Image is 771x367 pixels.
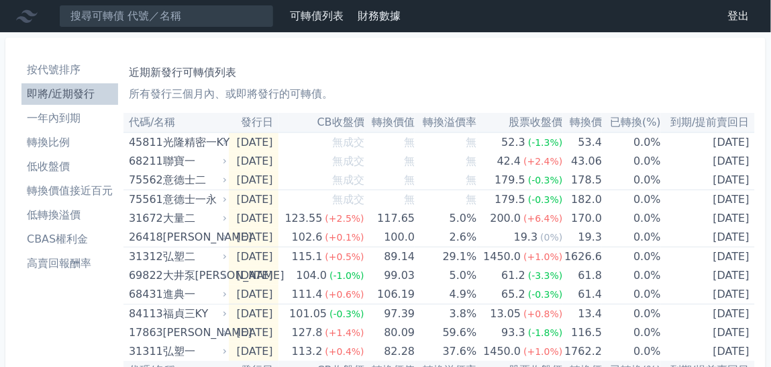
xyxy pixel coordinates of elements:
div: 111.4 [289,285,325,304]
td: 19.3 [563,228,603,247]
td: [DATE] [661,171,755,190]
th: 股票收盤價 [477,113,563,132]
td: [DATE] [661,342,755,361]
th: 已轉換(%) [602,113,661,132]
td: 0.0% [602,190,661,210]
th: 轉換價值 [364,113,415,132]
td: [DATE] [229,304,278,324]
th: 轉換價 [563,113,603,132]
span: (+1.4%) [325,327,364,338]
div: 75561 [129,190,160,209]
td: 2.6% [415,228,476,247]
td: [DATE] [661,266,755,285]
div: 福貞三KY [163,304,224,323]
span: (-0.3%) [528,175,563,186]
td: [DATE] [661,209,755,228]
span: 無 [404,136,415,149]
td: [DATE] [229,171,278,190]
div: 19.3 [511,228,541,247]
a: CBAS權利金 [21,229,118,250]
a: 可轉債列表 [290,9,344,22]
th: 轉換溢價率 [415,113,476,132]
td: 61.8 [563,266,603,285]
div: 13.05 [488,304,524,323]
div: 52.3 [499,133,528,152]
li: 轉換價值接近百元 [21,183,118,199]
td: 1762.2 [563,342,603,361]
td: 0.0% [602,323,661,342]
td: 0.0% [602,228,661,247]
div: 179.5 [492,171,528,190]
td: 0.0% [602,247,661,267]
td: 29.1% [415,247,476,267]
span: (+1.0%) [523,346,562,357]
th: 到期/提前賣回日 [661,113,755,132]
a: 即將/近期發行 [21,83,118,105]
td: [DATE] [661,285,755,304]
td: 5.0% [415,209,476,228]
td: 4.9% [415,285,476,304]
li: 一年內到期 [21,110,118,126]
a: 登出 [717,5,760,27]
td: [DATE] [661,247,755,267]
td: 0.0% [602,285,661,304]
div: 123.55 [282,209,325,228]
td: 53.4 [563,132,603,152]
td: 0.0% [602,342,661,361]
span: 無 [466,193,477,206]
td: 106.19 [364,285,415,304]
td: 5.0% [415,266,476,285]
span: (+6.4%) [523,213,562,224]
span: 無成交 [332,136,364,149]
div: 進典一 [163,285,224,304]
span: (-0.3%) [329,309,364,319]
div: 意德士二 [163,171,224,190]
div: 65.2 [499,285,528,304]
span: (0%) [541,232,563,243]
span: 無 [466,136,477,149]
td: 13.4 [563,304,603,324]
div: 1450.0 [480,342,523,361]
div: 45811 [129,133,160,152]
a: 低轉換溢價 [21,204,118,226]
td: [DATE] [661,228,755,247]
div: 大量二 [163,209,224,228]
td: 59.6% [415,323,476,342]
div: 17863 [129,323,160,342]
li: 按代號排序 [21,62,118,78]
span: (+2.4%) [523,156,562,167]
th: CB收盤價 [278,113,364,132]
span: (-0.3%) [528,194,563,205]
td: 97.39 [364,304,415,324]
td: 182.0 [563,190,603,210]
li: CBAS權利金 [21,231,118,247]
td: [DATE] [229,209,278,228]
td: [DATE] [661,323,755,342]
li: 低轉換溢價 [21,207,118,223]
span: (+2.5%) [325,213,364,224]
span: (-1.0%) [329,270,364,281]
td: [DATE] [229,247,278,267]
h1: 近期新發行可轉債列表 [129,65,750,81]
span: 無成交 [332,193,364,206]
td: 170.0 [563,209,603,228]
li: 轉換比例 [21,134,118,151]
span: 無 [404,173,415,186]
div: 42.4 [495,152,524,171]
td: [DATE] [229,323,278,342]
td: 61.4 [563,285,603,304]
div: 113.2 [289,342,325,361]
li: 低收盤價 [21,159,118,175]
div: 26418 [129,228,160,247]
span: (-3.3%) [528,270,563,281]
span: (+0.4%) [325,346,364,357]
td: 0.0% [602,209,661,228]
th: 發行日 [229,113,278,132]
td: 43.06 [563,152,603,171]
span: 無 [466,173,477,186]
td: 0.0% [602,266,661,285]
td: 117.65 [364,209,415,228]
li: 即將/近期發行 [21,86,118,102]
td: [DATE] [229,152,278,171]
div: 31312 [129,247,160,266]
